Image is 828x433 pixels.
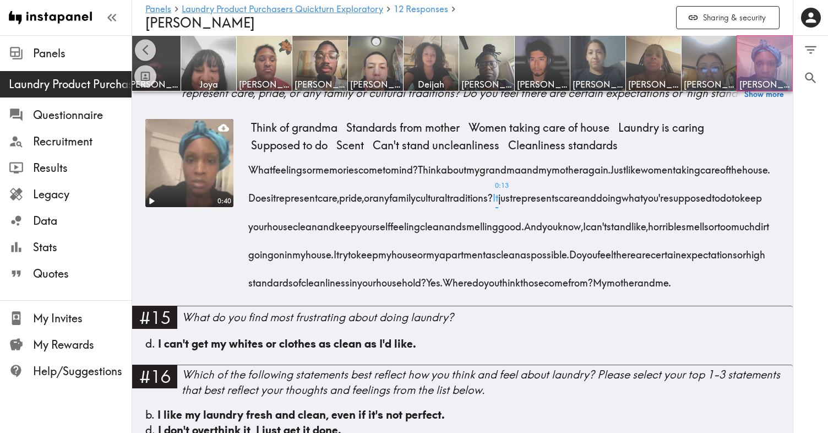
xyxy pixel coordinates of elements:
span: house. [742,152,770,180]
span: as [486,237,496,265]
span: My Rewards [33,337,132,353]
span: Stats [33,240,132,255]
span: house. [306,237,334,265]
span: about [441,152,466,180]
span: apartment [439,237,486,265]
span: care, [318,180,339,208]
span: It [493,180,498,208]
span: and [444,208,462,236]
span: much [731,208,755,236]
span: keep [356,237,378,265]
a: [PERSON_NAME] [570,35,626,91]
span: cultural [416,180,447,208]
div: #15 [132,306,177,329]
span: feel [597,237,613,265]
figure: Play0:40 [145,119,233,207]
span: high [746,237,765,265]
a: Joya [181,35,237,91]
div: b. [145,407,780,423]
span: from? [568,265,593,293]
a: #15What do you find most frustrating about doing laundry? [132,306,793,336]
span: supposed [669,180,712,208]
span: Search [803,71,818,85]
span: come [544,265,568,293]
span: Does [248,180,271,208]
div: #16 [132,365,177,388]
span: grandma [480,152,521,180]
div: What do you find most frustrating about doing laundry? [182,310,793,325]
a: #16Which of the following statements best reflect how you think and feel about laundry? Please se... [132,365,793,407]
span: cleanliness [301,265,350,293]
span: Women taking care of house [464,119,614,137]
span: the [728,152,742,180]
span: Just [611,152,626,180]
span: household? [376,265,426,293]
span: clean [496,237,520,265]
span: What [248,152,273,180]
span: certain [651,237,681,265]
span: yourself [357,208,390,236]
a: Laundry Product Purchasers Quickturn Exploratory [182,4,383,15]
span: those [520,265,544,293]
span: Recruitment [33,134,132,149]
span: Joya [183,78,234,90]
span: My Invites [33,311,132,326]
span: there [613,237,636,265]
span: [PERSON_NAME] [145,14,255,31]
span: know, [558,208,583,236]
span: family [389,180,416,208]
span: I can't get my whites or clothes as clean as I'd like. [158,337,416,350]
span: Standards from mother [342,119,464,137]
span: my [292,237,306,265]
span: smelling [462,208,498,236]
a: [PERSON_NAME] [292,35,348,91]
span: Think [418,152,441,180]
span: [PERSON_NAME] [295,78,345,90]
span: 12 Responses [394,4,448,13]
span: what [622,180,643,208]
span: any [373,180,389,208]
span: stand [607,208,631,236]
span: Laundry Product Purchasers Quickturn Exploratory [9,77,132,92]
span: Where [443,265,472,293]
span: think [499,265,520,293]
span: house [267,208,293,236]
span: Scent [332,137,368,154]
a: [PERSON_NAME] [348,35,404,91]
span: Deijah [406,78,456,90]
span: clean [293,208,317,236]
span: taking [673,152,700,180]
span: come [358,152,383,180]
span: My [593,265,607,293]
span: Think of grandma [247,119,342,137]
span: mind? [391,152,418,180]
span: Yes. [426,265,443,293]
span: good. [498,208,524,236]
span: [PERSON_NAME] [628,78,679,90]
span: Can't stand uncleanliness [368,137,504,154]
span: Legacy [33,187,132,202]
span: mother [607,265,638,293]
span: [PERSON_NAME] [573,78,623,90]
span: dirt [755,208,769,236]
span: my [538,152,552,180]
a: 12 Responses [394,4,448,15]
span: or [417,237,426,265]
span: my [426,237,439,265]
span: are [636,237,651,265]
span: your [357,265,376,293]
span: Cleanliness standards [504,137,622,154]
span: smells [682,208,709,236]
span: Filter Responses [803,42,818,57]
span: house [391,237,417,265]
span: to [712,180,720,208]
span: memories [315,152,358,180]
span: Panels [33,46,132,61]
span: Data [33,213,132,229]
span: and [521,152,538,180]
button: Toggle between responses and questions [134,65,156,87]
a: [PERSON_NAME] [682,35,737,91]
div: Which of the following statements best reflect how you think and feel about laundry? Please selec... [182,367,793,398]
span: [PERSON_NAME] [461,78,512,90]
span: keep [740,180,762,208]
